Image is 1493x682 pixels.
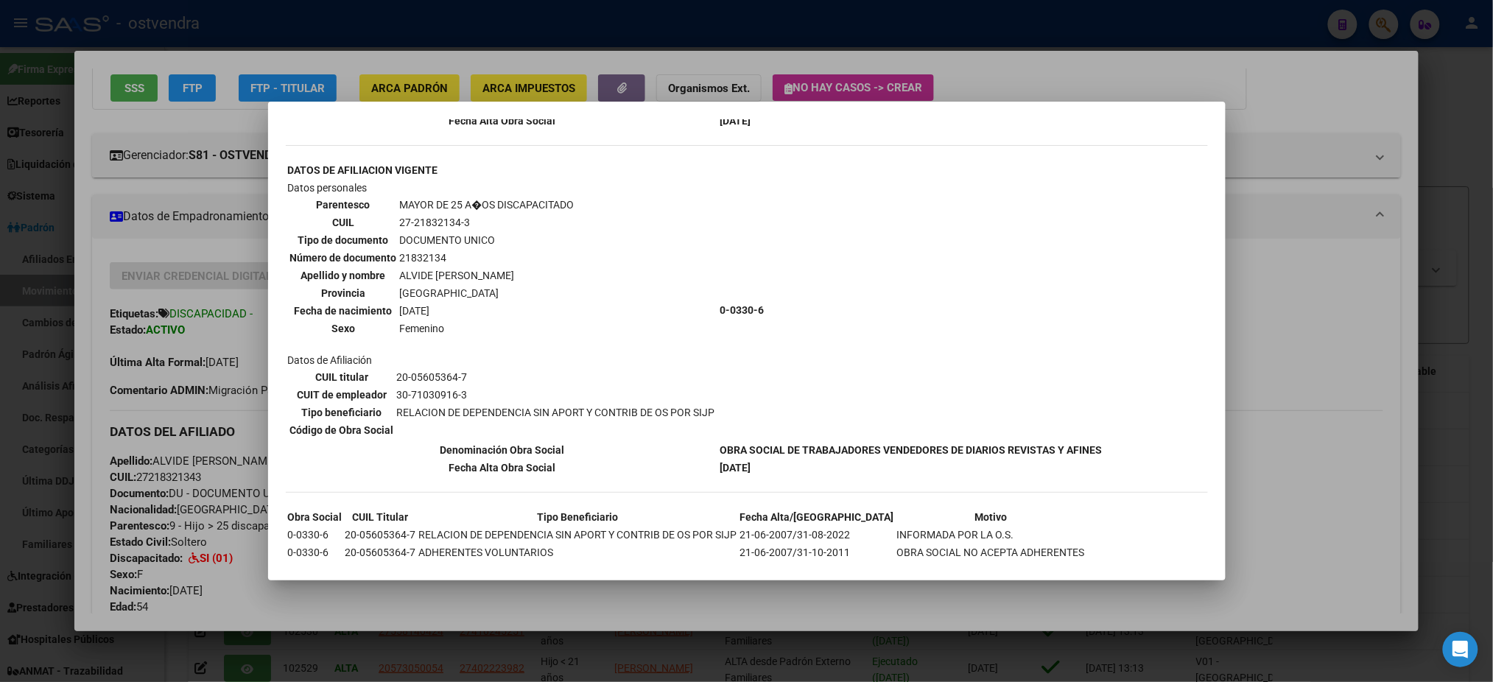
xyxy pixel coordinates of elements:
b: [DATE] [720,462,751,474]
td: RELACION DE DEPENDENCIA SIN APORT Y CONTRIB DE OS POR SIJP [418,527,738,543]
th: Tipo Beneficiario [418,509,738,525]
td: DOCUMENTO UNICO [399,232,575,248]
b: 0-0330-6 [720,304,765,316]
th: Fecha de nacimiento [289,303,398,319]
b: DATOS DE AFILIACION VIGENTE [288,164,438,176]
td: 27-21832134-3 [399,214,575,231]
td: 30-71030916-3 [396,387,716,403]
th: Código de Obra Social [289,422,395,438]
td: INFORMADA POR LA O.S. [896,527,1086,543]
td: Femenino [399,320,575,337]
td: Datos personales Datos de Afiliación [287,180,718,440]
td: 20-05605364-7 [345,544,417,560]
b: [DATE] [720,115,751,127]
td: RELACION DE DEPENDENCIA SIN APORT Y CONTRIB DE OS POR SIJP [396,404,716,421]
th: Sexo [289,320,398,337]
th: Fecha Alta Obra Social [287,113,718,129]
th: Fecha Alta Obra Social [287,460,718,476]
td: [GEOGRAPHIC_DATA] [399,285,575,301]
th: CUIL [289,214,398,231]
td: 21-06-2007/31-08-2022 [740,527,895,543]
td: 0-0330-6 [287,544,343,560]
th: Denominación Obra Social [287,442,718,458]
td: 0-0330-6 [287,527,343,543]
th: CUIL titular [289,369,395,385]
th: Tipo de documento [289,232,398,248]
td: [DATE] [399,303,575,319]
th: CUIL Titular [345,509,417,525]
th: Tipo beneficiario [289,404,395,421]
td: ALVIDE [PERSON_NAME] [399,267,575,284]
td: MAYOR DE 25 A�OS DISCAPACITADO [399,197,575,213]
div: Open Intercom Messenger [1443,632,1478,667]
td: 20-05605364-7 [396,369,716,385]
th: CUIT de empleador [289,387,395,403]
td: ADHERENTES VOLUNTARIOS [418,544,738,560]
td: OBRA SOCIAL NO ACEPTA ADHERENTES [896,544,1086,560]
th: Número de documento [289,250,398,266]
td: 21832134 [399,250,575,266]
th: Parentesco [289,197,398,213]
th: Apellido y nombre [289,267,398,284]
td: 21-06-2007/31-10-2011 [740,544,895,560]
th: Fecha Alta/[GEOGRAPHIC_DATA] [740,509,895,525]
th: Provincia [289,285,398,301]
td: 20-05605364-7 [345,527,417,543]
b: OBRA SOCIAL DE TRABAJADORES VENDEDORES DE DIARIOS REVISTAS Y AFINES [720,444,1103,456]
th: Obra Social [287,509,343,525]
th: Motivo [896,509,1086,525]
